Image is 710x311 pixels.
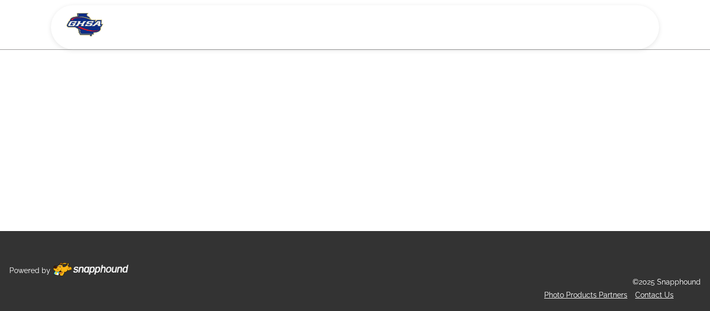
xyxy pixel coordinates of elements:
img: Snapphound Logo [67,13,103,36]
p: ©2025 Snapphound [633,276,701,289]
a: Contact Us [635,291,674,299]
a: Photo Products Partners [544,291,627,299]
img: Footer [53,263,128,276]
p: Powered by [9,264,50,277]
